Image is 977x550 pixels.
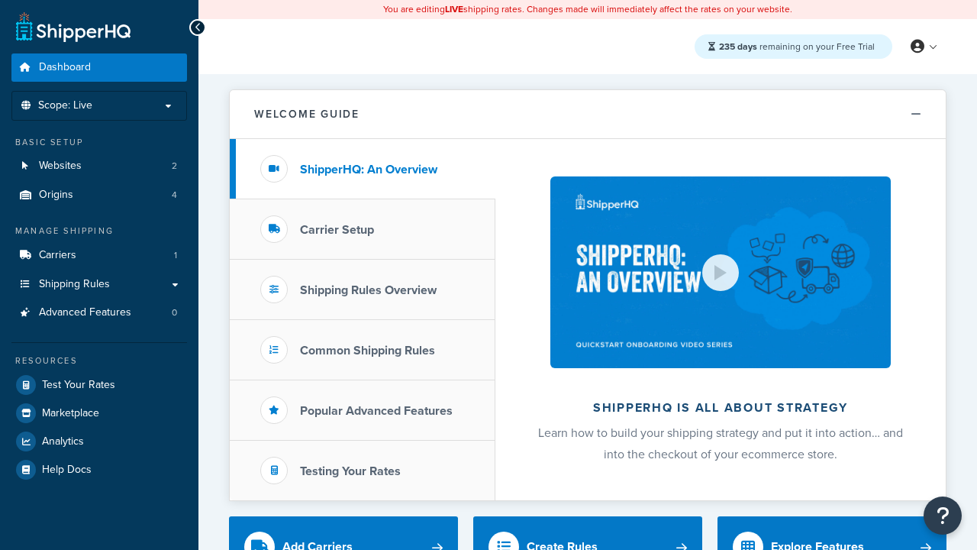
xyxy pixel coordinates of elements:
[11,152,187,180] li: Websites
[39,160,82,173] span: Websites
[719,40,875,53] span: remaining on your Free Trial
[11,428,187,455] a: Analytics
[39,61,91,74] span: Dashboard
[11,270,187,299] a: Shipping Rules
[300,344,435,357] h3: Common Shipping Rules
[536,401,905,415] h2: ShipperHQ is all about strategy
[172,306,177,319] span: 0
[11,299,187,327] a: Advanced Features0
[11,181,187,209] a: Origins4
[300,223,374,237] h3: Carrier Setup
[39,249,76,262] span: Carriers
[11,241,187,270] a: Carriers1
[11,136,187,149] div: Basic Setup
[230,90,946,139] button: Welcome Guide
[39,278,110,291] span: Shipping Rules
[11,371,187,399] a: Test Your Rates
[42,435,84,448] span: Analytics
[538,424,903,463] span: Learn how to build your shipping strategy and put it into action… and into the checkout of your e...
[42,464,92,477] span: Help Docs
[924,497,962,535] button: Open Resource Center
[174,249,177,262] span: 1
[254,108,360,120] h2: Welcome Guide
[11,354,187,367] div: Resources
[11,152,187,180] a: Websites2
[11,181,187,209] li: Origins
[11,456,187,484] a: Help Docs
[11,400,187,427] a: Marketplace
[42,379,115,392] span: Test Your Rates
[11,53,187,82] a: Dashboard
[39,306,131,319] span: Advanced Features
[38,99,92,112] span: Scope: Live
[300,163,437,176] h3: ShipperHQ: An Overview
[445,2,463,16] b: LIVE
[300,283,437,297] h3: Shipping Rules Overview
[719,40,757,53] strong: 235 days
[550,176,891,368] img: ShipperHQ is all about strategy
[42,407,99,420] span: Marketplace
[11,299,187,327] li: Advanced Features
[11,241,187,270] li: Carriers
[39,189,73,202] span: Origins
[11,225,187,238] div: Manage Shipping
[300,464,401,478] h3: Testing Your Rates
[172,189,177,202] span: 4
[172,160,177,173] span: 2
[300,404,453,418] h3: Popular Advanced Features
